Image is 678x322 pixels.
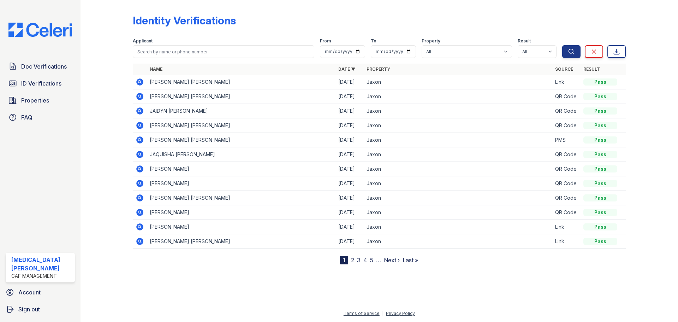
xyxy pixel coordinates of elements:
[335,147,364,162] td: [DATE]
[364,162,552,176] td: Jaxon
[384,257,400,264] a: Next ›
[583,223,617,230] div: Pass
[583,165,617,172] div: Pass
[583,78,617,86] div: Pass
[335,118,364,133] td: [DATE]
[335,89,364,104] td: [DATE]
[552,133,581,147] td: PMS
[21,113,32,122] span: FAQ
[335,162,364,176] td: [DATE]
[583,122,617,129] div: Pass
[552,162,581,176] td: QR Code
[370,257,373,264] a: 5
[147,89,335,104] td: [PERSON_NAME] [PERSON_NAME]
[335,205,364,220] td: [DATE]
[364,89,552,104] td: Jaxon
[11,273,72,280] div: CAF Management
[422,38,440,44] label: Property
[133,14,236,27] div: Identity Verifications
[371,38,376,44] label: To
[583,180,617,187] div: Pass
[552,191,581,205] td: QR Code
[552,75,581,89] td: Link
[147,176,335,191] td: [PERSON_NAME]
[583,107,617,115] div: Pass
[3,23,78,37] img: CE_Logo_Blue-a8612792a0a2168367f1c8372b55b34899dd931a85d93a1a3d3e32e68fde9ad4.png
[552,205,581,220] td: QR Code
[364,104,552,118] td: Jaxon
[382,311,383,316] div: |
[147,75,335,89] td: [PERSON_NAME] [PERSON_NAME]
[364,75,552,89] td: Jaxon
[335,220,364,234] td: [DATE]
[6,76,75,90] a: ID Verifications
[555,66,573,72] a: Source
[3,302,78,316] a: Sign out
[364,118,552,133] td: Jaxon
[21,96,49,105] span: Properties
[320,38,331,44] label: From
[147,220,335,234] td: [PERSON_NAME]
[364,234,552,249] td: Jaxon
[583,209,617,216] div: Pass
[518,38,531,44] label: Result
[367,66,390,72] a: Property
[18,288,41,297] span: Account
[552,89,581,104] td: QR Code
[364,220,552,234] td: Jaxon
[133,38,153,44] label: Applicant
[583,93,617,100] div: Pass
[147,205,335,220] td: [PERSON_NAME]
[552,176,581,191] td: QR Code
[583,238,617,245] div: Pass
[552,220,581,234] td: Link
[364,176,552,191] td: Jaxon
[335,104,364,118] td: [DATE]
[364,133,552,147] td: Jaxon
[335,191,364,205] td: [DATE]
[403,257,418,264] a: Last »
[133,45,314,58] input: Search by name or phone number
[21,62,67,71] span: Doc Verifications
[147,147,335,162] td: JAQUISHA [PERSON_NAME]
[21,79,61,88] span: ID Verifications
[376,256,381,264] span: …
[552,234,581,249] td: Link
[357,257,361,264] a: 3
[363,257,367,264] a: 4
[335,75,364,89] td: [DATE]
[583,136,617,144] div: Pass
[344,311,380,316] a: Terms of Service
[552,104,581,118] td: QR Code
[364,191,552,205] td: Jaxon
[583,194,617,201] div: Pass
[147,234,335,249] td: [PERSON_NAME] [PERSON_NAME]
[147,104,335,118] td: JAIDYN [PERSON_NAME]
[147,191,335,205] td: [PERSON_NAME] [PERSON_NAME]
[147,133,335,147] td: [PERSON_NAME] [PERSON_NAME]
[351,257,354,264] a: 2
[583,66,600,72] a: Result
[386,311,415,316] a: Privacy Policy
[583,151,617,158] div: Pass
[335,176,364,191] td: [DATE]
[364,205,552,220] td: Jaxon
[6,110,75,124] a: FAQ
[6,59,75,74] a: Doc Verifications
[552,118,581,133] td: QR Code
[147,118,335,133] td: [PERSON_NAME] [PERSON_NAME]
[3,285,78,299] a: Account
[364,147,552,162] td: Jaxon
[335,133,364,147] td: [DATE]
[147,162,335,176] td: [PERSON_NAME]
[6,93,75,107] a: Properties
[18,305,40,314] span: Sign out
[335,234,364,249] td: [DATE]
[552,147,581,162] td: QR Code
[340,256,348,264] div: 1
[11,256,72,273] div: [MEDICAL_DATA][PERSON_NAME]
[150,66,162,72] a: Name
[338,66,355,72] a: Date ▼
